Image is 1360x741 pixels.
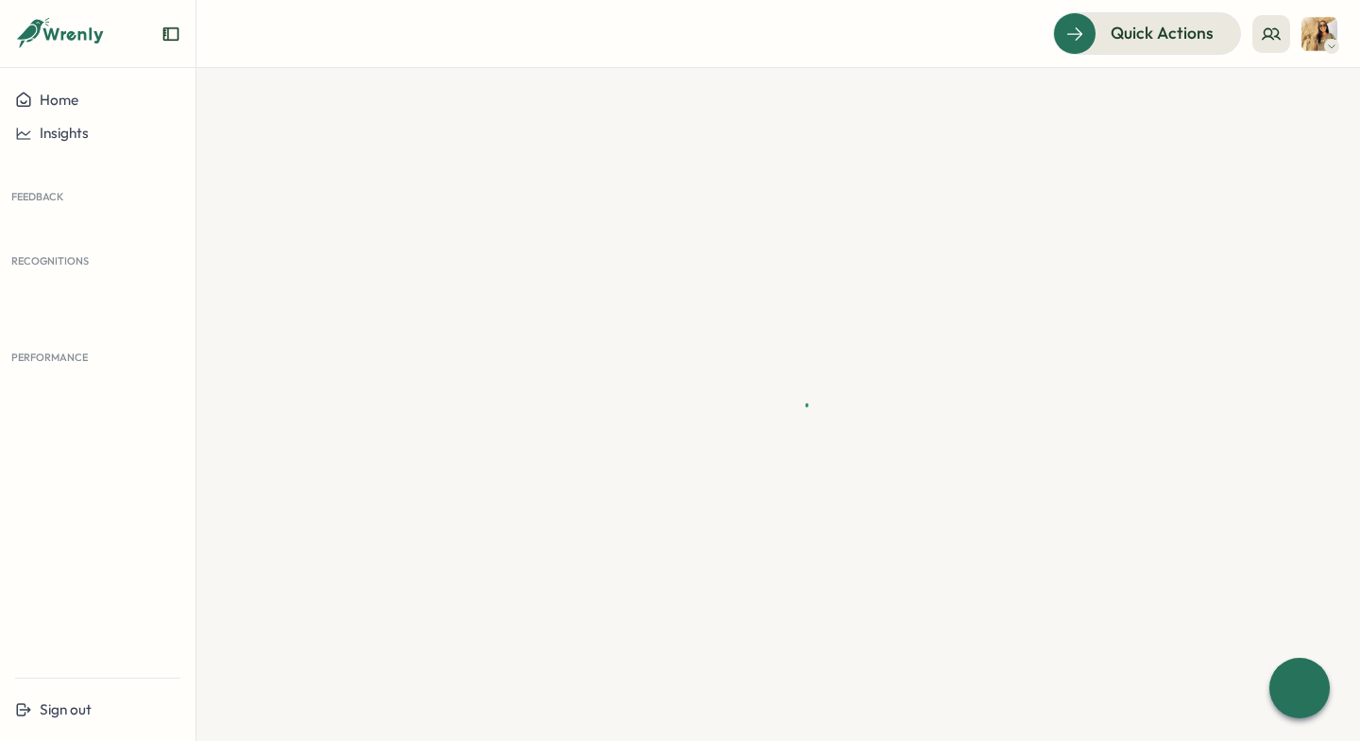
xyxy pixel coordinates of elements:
img: Antonella Guidoccio [1301,16,1337,52]
span: Quick Actions [1111,21,1214,45]
button: Quick Actions [1053,12,1241,54]
span: Insights [40,125,89,143]
button: Expand sidebar [161,25,180,43]
span: Home [40,91,78,109]
span: Sign out [40,700,92,718]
